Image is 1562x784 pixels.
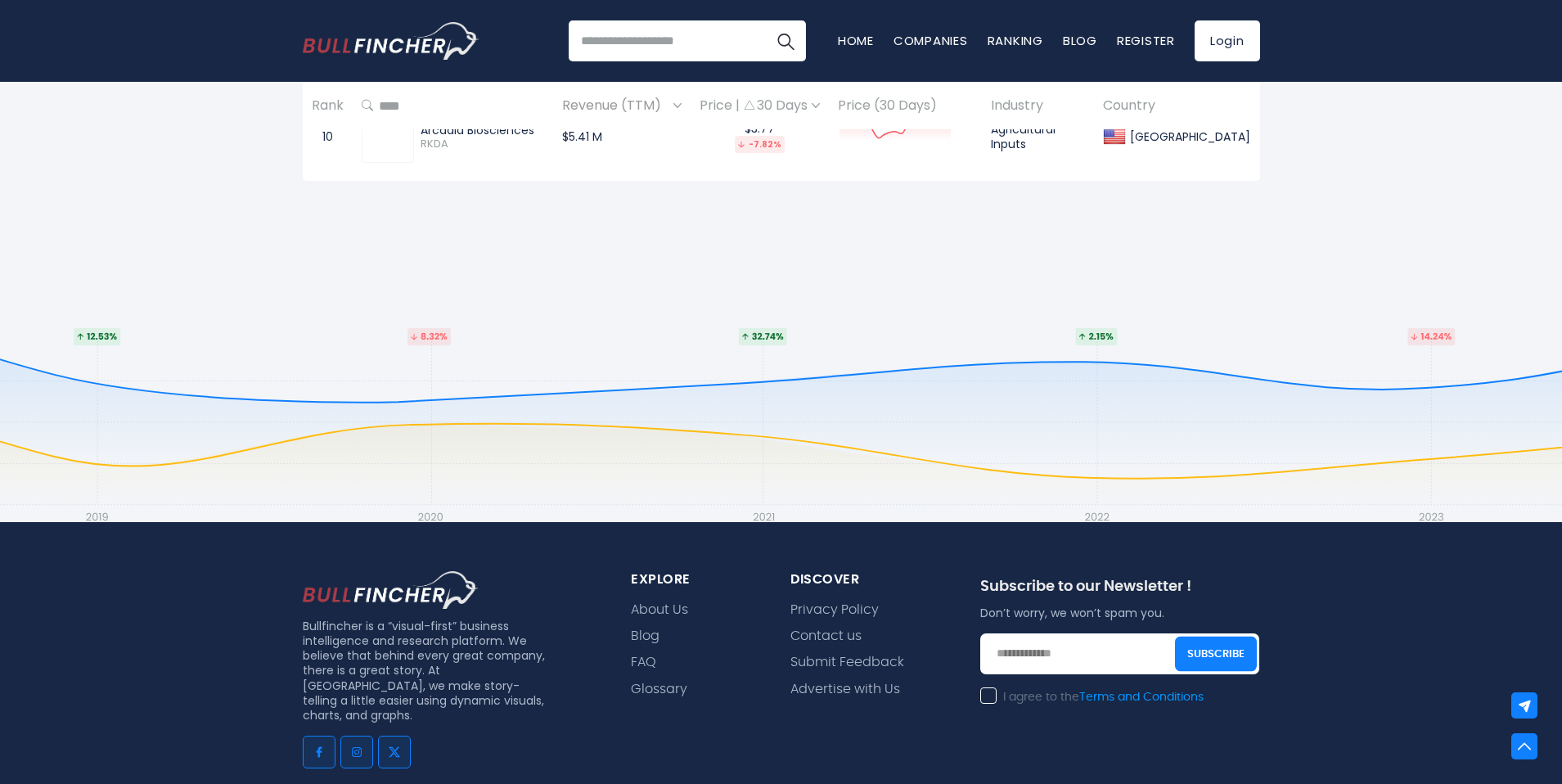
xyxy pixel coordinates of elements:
[894,32,968,49] a: Companies
[980,578,1260,605] div: Subscribe to our Newsletter !
[553,99,691,175] td: $5.41 M
[303,571,479,609] img: footer logo
[421,137,544,151] span: RKDA
[980,715,1229,779] iframe: reCAPTCHA
[790,571,940,588] div: Discover
[1126,129,1250,144] div: [GEOGRAPHIC_DATA]
[631,571,751,588] div: explore
[735,136,785,153] div: -7.82%
[1195,20,1260,61] a: Login
[790,655,904,670] a: Submit Feedback
[790,629,862,644] a: Contact us
[631,682,687,697] a: Glossary
[631,655,656,670] a: FAQ
[631,602,688,618] a: About Us
[1175,636,1257,671] button: Subscribe
[303,736,335,768] a: Go to facebook
[988,32,1043,49] a: Ranking
[562,93,669,119] span: Revenue (TTM)
[303,22,479,60] a: Go to homepage
[1094,82,1259,130] th: Country
[1117,32,1175,49] a: Register
[790,602,879,618] a: Privacy Policy
[700,121,820,153] div: $3.77
[838,32,874,49] a: Home
[790,682,900,697] a: Advertise with Us
[364,113,412,160] img: RKDA.png
[1079,692,1204,703] a: Terms and Conditions
[982,82,1095,130] th: Industry
[765,20,806,61] button: Search
[378,736,411,768] a: Go to twitter
[1063,32,1097,49] a: Blog
[700,97,820,115] div: Price | 30 Days
[980,606,1260,620] p: Don’t worry, we won’t spam you.
[980,690,1204,705] label: I agree to the
[631,629,659,644] a: Blog
[303,99,353,175] td: 10
[982,99,1095,175] td: Agricultural Inputs
[303,619,551,723] p: Bullfincher is a “visual-first” business intelligence and research platform. We believe that behi...
[829,82,982,130] th: Price (30 Days)
[421,123,544,137] div: Arcadia Biosciences
[303,22,479,60] img: Bullfincher logo
[303,82,353,130] th: Rank
[340,736,373,768] a: Go to instagram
